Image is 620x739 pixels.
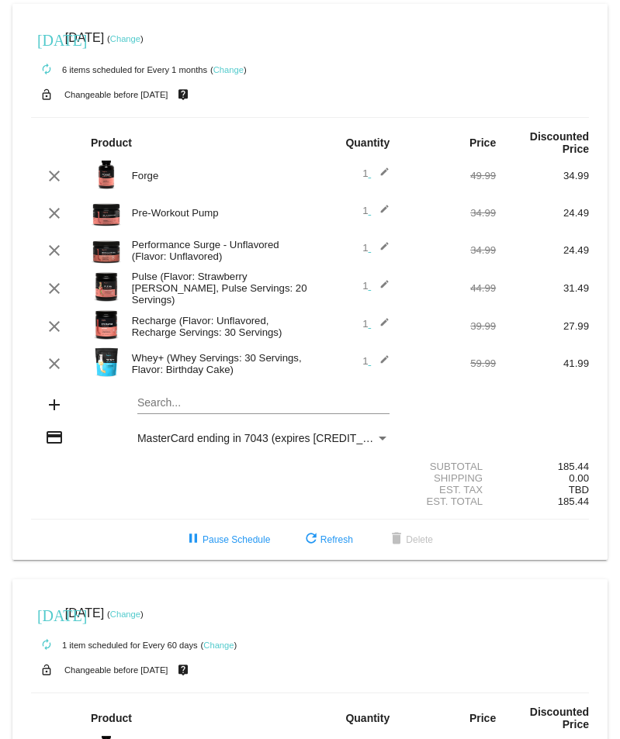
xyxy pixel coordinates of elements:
small: ( ) [210,65,247,74]
small: ( ) [201,641,237,650]
div: Pre-Workout Pump [124,207,310,219]
div: Performance Surge - Unflavored (Flavor: Unflavored) [124,239,310,262]
button: Refresh [289,526,365,554]
span: Delete [387,534,433,545]
strong: Discounted Price [530,706,589,730]
span: 1 [362,280,390,292]
strong: Product [91,136,132,149]
mat-icon: edit [371,279,390,298]
mat-icon: [DATE] [37,29,56,48]
span: 0.00 [569,472,589,484]
mat-icon: edit [371,354,390,373]
small: ( ) [107,34,144,43]
img: Image-1-Carousel-Performance-Surge-Transp.png [91,233,122,264]
span: Refresh [302,534,353,545]
img: Image-1-Carousel-Pre-Workout-Pump-1000x1000-Transp.png [91,196,122,227]
mat-select: Payment Method [137,432,390,444]
div: Forge [124,170,310,181]
mat-icon: edit [371,317,390,336]
a: Change [110,610,140,619]
span: 1 [362,167,390,179]
mat-icon: autorenew [37,60,56,79]
div: 24.49 [496,207,589,219]
span: 1 [362,242,390,254]
strong: Product [91,712,132,724]
small: 1 item scheduled for Every 60 days [31,641,198,650]
img: Image-1-Carousel-Forge-ARN-1000x1000-1.png [91,159,122,190]
mat-icon: live_help [174,85,192,105]
strong: Price [469,712,496,724]
div: Whey+ (Whey Servings: 30 Servings, Flavor: Birthday Cake) [124,352,310,375]
div: 34.99 [403,244,496,256]
small: 6 items scheduled for Every 1 months [31,65,207,74]
mat-icon: lock_open [37,660,56,680]
a: Change [203,641,234,650]
div: Pulse (Flavor: Strawberry [PERSON_NAME], Pulse Servings: 20 Servings) [124,271,310,306]
strong: Quantity [345,136,390,149]
mat-icon: refresh [302,530,320,549]
div: 44.99 [403,282,496,294]
div: 24.49 [496,244,589,256]
strong: Price [469,136,496,149]
mat-icon: credit_card [45,428,64,447]
div: 41.99 [496,357,589,369]
small: Changeable before [DATE] [64,665,168,675]
strong: Quantity [345,712,390,724]
small: Changeable before [DATE] [64,90,168,99]
span: TBD [569,484,589,496]
div: 49.99 [403,170,496,181]
mat-icon: add [45,395,64,414]
div: Recharge (Flavor: Unflavored, Recharge Servings: 30 Servings) [124,315,310,338]
div: 34.99 [496,170,589,181]
mat-icon: autorenew [37,636,56,654]
span: Pause Schedule [184,534,270,545]
mat-icon: live_help [174,660,192,680]
div: Subtotal [403,461,496,472]
mat-icon: clear [45,279,64,298]
mat-icon: pause [184,530,203,549]
mat-icon: clear [45,241,64,260]
input: Search... [137,397,390,409]
mat-icon: delete [387,530,406,549]
strong: Discounted Price [530,130,589,155]
img: Image-1-Carousel-Pulse-20S-Strw-Margarita-Transp.png [91,271,122,302]
div: Est. Total [403,496,496,507]
img: Image-1-Carousel-Recharge30S-Unflavored-Trasnp.png [91,309,122,340]
mat-icon: edit [371,241,390,260]
span: 1 [362,318,390,330]
span: MasterCard ending in 7043 (expires [CREDIT_CARD_DATA]) [137,432,434,444]
span: 185.44 [558,496,589,507]
mat-icon: clear [45,204,64,223]
span: 1 [362,205,390,216]
div: 27.99 [496,320,589,332]
mat-icon: [DATE] [37,605,56,623]
span: 1 [362,355,390,367]
mat-icon: edit [371,167,390,185]
mat-icon: clear [45,354,64,373]
div: 34.99 [403,207,496,219]
button: Pause Schedule [171,526,282,554]
small: ( ) [107,610,144,619]
button: Delete [375,526,445,554]
mat-icon: edit [371,204,390,223]
a: Change [110,34,140,43]
mat-icon: clear [45,167,64,185]
div: 59.99 [403,357,496,369]
mat-icon: clear [45,317,64,336]
mat-icon: lock_open [37,85,56,105]
div: 31.49 [496,282,589,294]
div: Est. Tax [403,484,496,496]
img: Image-1-Carousel-Whey-2lb-Bday-Cake-no-badge-Transp.png [91,347,122,378]
div: 39.99 [403,320,496,332]
a: Change [213,65,244,74]
div: 185.44 [496,461,589,472]
div: Shipping [403,472,496,484]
